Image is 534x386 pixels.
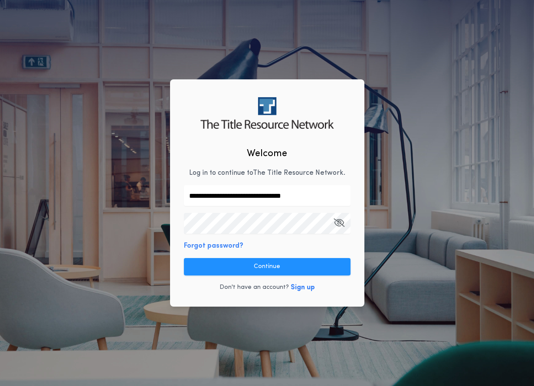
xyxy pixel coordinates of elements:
p: Log in to continue to The Title Resource Network . [189,168,345,178]
img: logo [200,97,334,129]
h2: Welcome [247,147,287,161]
p: Don't have an account? [219,283,289,292]
button: Continue [184,258,351,275]
button: Forgot password? [184,241,243,251]
button: Sign up [291,282,315,293]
